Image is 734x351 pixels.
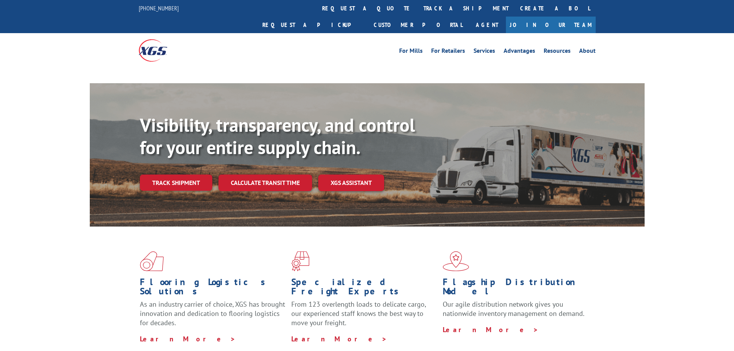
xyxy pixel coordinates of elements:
[291,334,387,343] a: Learn More >
[140,175,212,191] a: Track shipment
[318,175,384,191] a: XGS ASSISTANT
[474,48,495,56] a: Services
[140,300,285,327] span: As an industry carrier of choice, XGS has brought innovation and dedication to flooring logistics...
[443,300,585,318] span: Our agile distribution network gives you nationwide inventory management on demand.
[506,17,596,33] a: Join Our Team
[443,277,588,300] h1: Flagship Distribution Model
[140,334,236,343] a: Learn More >
[431,48,465,56] a: For Retailers
[140,251,164,271] img: xgs-icon-total-supply-chain-intelligence-red
[291,300,437,334] p: From 123 overlength loads to delicate cargo, our experienced staff knows the best way to move you...
[544,48,571,56] a: Resources
[291,277,437,300] h1: Specialized Freight Experts
[140,277,286,300] h1: Flooring Logistics Solutions
[218,175,312,191] a: Calculate transit time
[443,251,469,271] img: xgs-icon-flagship-distribution-model-red
[504,48,535,56] a: Advantages
[368,17,468,33] a: Customer Portal
[291,251,309,271] img: xgs-icon-focused-on-flooring-red
[443,325,539,334] a: Learn More >
[579,48,596,56] a: About
[140,113,415,159] b: Visibility, transparency, and control for your entire supply chain.
[257,17,368,33] a: Request a pickup
[399,48,423,56] a: For Mills
[139,4,179,12] a: [PHONE_NUMBER]
[468,17,506,33] a: Agent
